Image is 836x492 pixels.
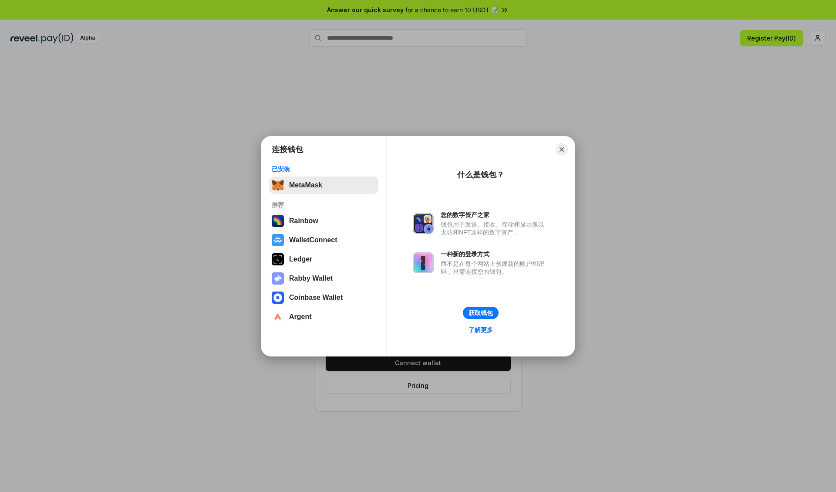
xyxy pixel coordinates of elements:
[289,313,312,321] div: Argent
[272,165,376,173] div: 已安装
[463,324,498,336] a: 了解更多
[289,236,337,244] div: WalletConnect
[469,309,493,317] div: 获取钱包
[272,253,284,265] img: svg+xml,%3Csvg%20xmlns%3D%22http%3A%2F%2Fwww.w3.org%2F2000%2Fsvg%22%20width%3D%2228%22%20height%3...
[272,179,284,191] img: svg+xml,%3Csvg%20fill%3D%22none%22%20height%3D%2233%22%20viewBox%3D%220%200%2035%2033%22%20width%...
[269,270,378,287] button: Rabby Wallet
[413,252,434,273] img: svg+xml,%3Csvg%20xmlns%3D%22http%3A%2F%2Fwww.w3.org%2F2000%2Fsvg%22%20fill%3D%22none%22%20viewBox...
[269,251,378,268] button: Ledger
[272,272,284,285] img: svg+xml,%3Csvg%20xmlns%3D%22http%3A%2F%2Fwww.w3.org%2F2000%2Fsvg%22%20fill%3D%22none%22%20viewBox...
[463,307,499,319] button: 获取钱包
[272,144,303,155] h1: 连接钱包
[441,221,549,236] div: 钱包用于发送、接收、存储和显示像以太坊和NFT这样的数字资产。
[272,215,284,227] img: svg+xml,%3Csvg%20width%3D%22120%22%20height%3D%22120%22%20viewBox%3D%220%200%20120%20120%22%20fil...
[269,212,378,230] button: Rainbow
[272,201,376,209] div: 推荐
[289,294,343,302] div: Coinbase Wallet
[469,326,493,334] div: 了解更多
[289,181,322,189] div: MetaMask
[556,143,568,156] button: Close
[441,260,549,275] div: 而不是在每个网站上创建新的账户和密码，只需连接您的钱包。
[272,234,284,246] img: svg+xml,%3Csvg%20width%3D%2228%22%20height%3D%2228%22%20viewBox%3D%220%200%2028%2028%22%20fill%3D...
[457,170,504,180] div: 什么是钱包？
[272,292,284,304] img: svg+xml,%3Csvg%20width%3D%2228%22%20height%3D%2228%22%20viewBox%3D%220%200%2028%2028%22%20fill%3D...
[269,308,378,326] button: Argent
[441,211,549,219] div: 您的数字资产之家
[289,217,318,225] div: Rainbow
[289,275,333,282] div: Rabby Wallet
[269,176,378,194] button: MetaMask
[269,231,378,249] button: WalletConnect
[269,289,378,306] button: Coinbase Wallet
[441,250,549,258] div: 一种新的登录方式
[413,213,434,234] img: svg+xml,%3Csvg%20xmlns%3D%22http%3A%2F%2Fwww.w3.org%2F2000%2Fsvg%22%20fill%3D%22none%22%20viewBox...
[289,255,312,263] div: Ledger
[272,311,284,323] img: svg+xml,%3Csvg%20width%3D%2228%22%20height%3D%2228%22%20viewBox%3D%220%200%2028%2028%22%20fill%3D...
